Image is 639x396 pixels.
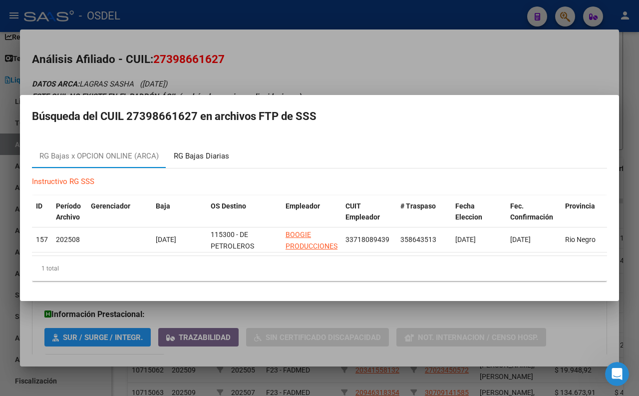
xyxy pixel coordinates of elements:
div: Norma dice… [8,157,192,187]
datatable-header-cell: OS Destino [207,195,282,228]
div: no, pero los puedo sacar [97,46,184,56]
span: 358643513 [400,235,436,243]
iframe: Intercom live chat [605,362,629,386]
div: no, pero los puedo sacar [89,40,192,62]
span: Provincia [565,202,595,210]
div: ok [175,292,184,302]
span: ID [36,202,42,210]
div: porque cambie de DM a FAD ahora que recuerdo.. [44,69,184,89]
datatable-header-cell: Fec. Confirmación [506,195,561,228]
datatable-header-cell: Gerenciador [87,195,152,228]
div: llamame en cuanto puedas [16,192,111,202]
span: 1572 [36,235,52,243]
datatable-header-cell: Fecha Eleccion [451,195,506,228]
div: Florencia dice… [8,186,192,216]
div: traspaso DM-FAD.csv [92,133,192,156]
span: [DATE] [455,235,476,243]
datatable-header-cell: ID [32,195,52,228]
div: Norma dice… [8,286,192,320]
span: 115300 - DE PETROLEROS [211,230,254,250]
div: voy consultando a sistemas [16,109,113,119]
img: Profile image for Fin [28,5,44,21]
button: Inicio [156,4,175,23]
span: Fec. Confirmación [510,202,553,221]
div: porque cambie de DM a FAD ahora que recuerdo.. [36,63,192,95]
textarea: Escribe un mensaje... [8,298,191,315]
button: Enviar un mensaje… [171,315,187,331]
a: Instructivo RG SSS [32,177,94,186]
div: voy consultando a sistemas [8,103,121,125]
span: # Traspaso [400,202,436,210]
div: Norma dice… [8,216,192,246]
div: RG Bajas x OPCION ONLINE (ARCA) [39,150,159,162]
span: Fecha Eleccion [455,202,482,221]
div: Florencia dice… [8,246,192,286]
div: al mio 1166763171[GEOGRAPHIC_DATA] • Hace 1h [8,246,92,268]
datatable-header-cell: Provincia [561,195,616,228]
datatable-header-cell: Período Archivo [52,195,87,228]
div: Norma dice… [8,63,192,103]
datatable-header-cell: CUIT Empleador [341,195,396,228]
div: al numero de soporte? [97,216,192,238]
span: Período Archivo [56,202,81,221]
button: Adjuntar un archivo [47,319,55,327]
div: [GEOGRAPHIC_DATA] • Hace 1h [16,270,112,276]
div: Gracias Flor! [131,157,192,179]
div: al numero de soporte? [105,222,184,232]
datatable-header-cell: Empleador [282,195,341,228]
button: Selector de gif [31,319,39,327]
span: Empleador [286,202,320,210]
span: Gerenciador [91,202,130,210]
h2: Búsqueda del CUIL 27398661627 en archivos FTP de SSS [32,107,607,126]
datatable-header-cell: Baja [152,195,207,228]
div: Norma dice… [8,40,192,63]
span: Rio Negro [565,235,596,243]
span: BOOGIE PRODUCCIONES EVENTS PLA [286,230,337,261]
datatable-header-cell: # Traspaso [396,195,451,228]
div: Cerrar [175,4,193,22]
span: Baja [156,202,170,210]
div: Florencia dice… [8,103,192,133]
span: OS Destino [211,202,246,210]
button: Start recording [63,319,71,327]
a: traspaso DM-FAD.csv [100,139,184,150]
div: ok [167,286,192,308]
span: [DATE] [510,235,531,243]
button: Selector de emoji [15,319,23,327]
div: [DATE] [156,234,203,245]
div: 1 total [32,256,607,281]
h1: Fin [48,9,60,17]
span: 33718089439 [345,235,389,243]
div: Gracias Flor! [139,163,184,173]
div: RG Bajas Diarias [174,150,229,162]
div: traspaso DM-FAD.csv [110,139,184,149]
div: llamame en cuanto puedas [8,186,119,208]
span: 202508 [56,235,80,243]
button: go back [6,4,25,23]
span: CUIT Empleador [345,202,380,221]
div: al mio 1166763171 [16,252,84,262]
div: Norma dice… [8,133,192,157]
